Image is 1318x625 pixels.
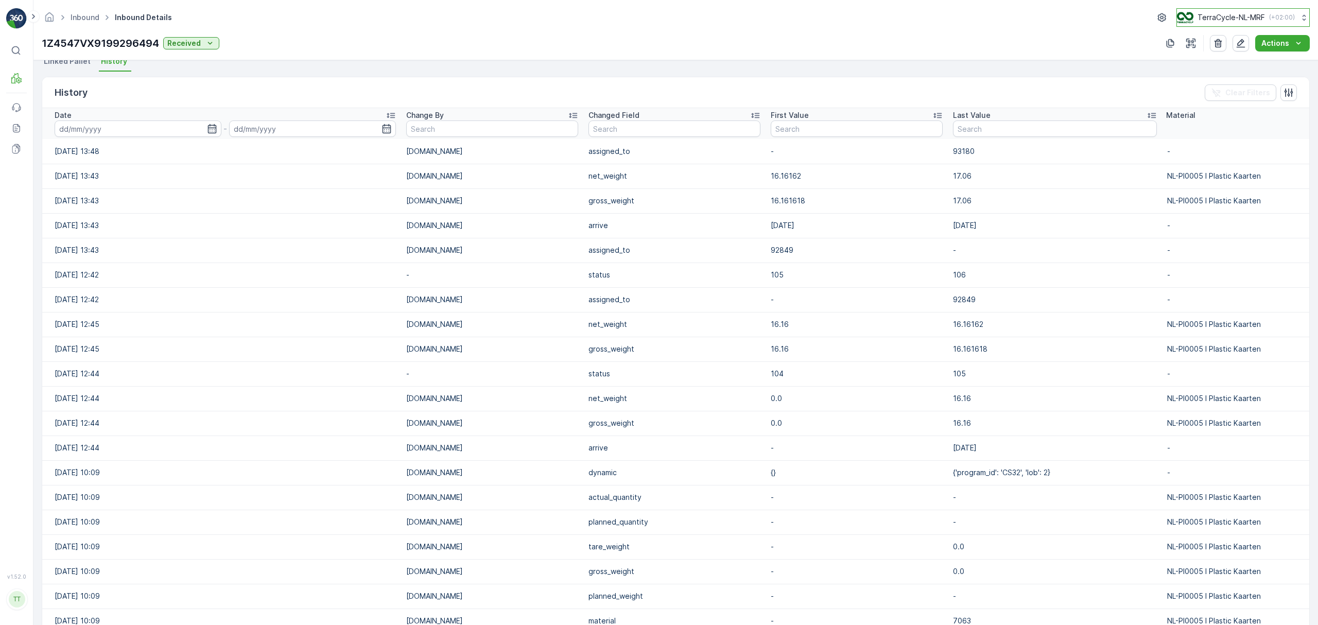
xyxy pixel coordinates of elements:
[401,263,583,287] td: -
[771,319,943,329] p: 16.16
[42,36,159,51] p: 1Z4547VX9199296494
[588,294,760,305] p: assigned_to
[406,393,578,404] p: [DOMAIN_NAME]
[588,517,760,527] p: planned_quantity
[1225,88,1270,98] p: Clear Filters
[406,542,578,552] p: [DOMAIN_NAME]
[588,418,760,428] p: gross_weight
[948,485,1162,510] td: -
[406,517,578,527] p: [DOMAIN_NAME]
[953,294,1157,305] p: 92849
[953,467,1157,478] p: {'program_id': 'CS32', 'lob': 2}
[766,485,948,510] td: -
[42,485,401,510] td: [DATE] 10:09
[1167,591,1297,601] p: NL-PI0005 I Plastic Kaarten
[42,386,401,411] td: [DATE] 12:44
[953,110,991,120] p: Last Value
[42,361,401,386] td: [DATE] 12:44
[588,591,760,601] p: planned_weight
[42,559,401,584] td: [DATE] 10:09
[766,534,948,559] td: -
[42,460,401,485] td: [DATE] 10:09
[1198,12,1265,23] p: TerraCycle-NL-MRF
[1167,492,1297,502] p: NL-PI0005 I Plastic Kaarten
[71,13,99,22] a: Inbound
[42,411,401,436] td: [DATE] 12:44
[953,319,1157,329] p: 16.16162
[1167,146,1297,157] p: -
[42,337,401,361] td: [DATE] 12:45
[953,146,1157,157] p: 93180
[406,294,578,305] p: [DOMAIN_NAME]
[1167,171,1297,181] p: NL-PI0005 I Plastic Kaarten
[1167,393,1297,404] p: NL-PI0005 I Plastic Kaarten
[406,110,444,120] p: Change By
[588,245,760,255] p: assigned_to
[1261,38,1289,48] p: Actions
[948,584,1162,609] td: -
[1166,110,1195,120] p: Material
[953,369,1157,379] p: 105
[588,393,760,404] p: net_weight
[42,164,401,188] td: [DATE] 13:43
[401,361,583,386] td: -
[406,319,578,329] p: [DOMAIN_NAME]
[588,171,760,181] p: net_weight
[588,542,760,552] p: tare_weight
[588,319,760,329] p: net_weight
[766,139,948,164] td: -
[406,146,578,157] p: [DOMAIN_NAME]
[953,171,1157,181] p: 17.06
[953,344,1157,354] p: 16.161618
[771,270,943,280] p: 105
[953,196,1157,206] p: 17.06
[588,443,760,453] p: arrive
[948,238,1162,263] td: -
[406,171,578,181] p: [DOMAIN_NAME]
[1176,8,1310,27] button: TerraCycle-NL-MRF(+02:00)
[42,534,401,559] td: [DATE] 10:09
[406,196,578,206] p: [DOMAIN_NAME]
[42,312,401,337] td: [DATE] 12:45
[163,37,219,49] button: Received
[1269,13,1295,22] p: ( +02:00 )
[771,369,943,379] p: 104
[771,245,943,255] p: 92849
[1167,245,1297,255] p: -
[1167,196,1297,206] p: NL-PI0005 I Plastic Kaarten
[588,492,760,502] p: actual_quantity
[42,238,401,263] td: [DATE] 13:43
[1167,220,1297,231] p: -
[42,287,401,312] td: [DATE] 12:42
[953,270,1157,280] p: 106
[44,15,55,24] a: Homepage
[953,566,1157,577] p: 0.0
[42,139,401,164] td: [DATE] 13:48
[101,56,127,66] span: History
[588,344,760,354] p: gross_weight
[1177,12,1193,23] img: TC_v739CUj.png
[1167,418,1297,428] p: NL-PI0005 I Plastic Kaarten
[1167,369,1297,379] p: -
[406,120,578,137] input: Search
[1167,517,1297,527] p: NL-PI0005 I Plastic Kaarten
[766,510,948,534] td: -
[1167,467,1297,478] p: -
[406,492,578,502] p: [DOMAIN_NAME]
[42,510,401,534] td: [DATE] 10:09
[953,393,1157,404] p: 16.16
[406,591,578,601] p: [DOMAIN_NAME]
[771,393,943,404] p: 0.0
[406,344,578,354] p: [DOMAIN_NAME]
[953,443,1157,453] p: [DATE]
[406,467,578,478] p: [DOMAIN_NAME]
[1167,270,1297,280] p: -
[406,418,578,428] p: [DOMAIN_NAME]
[6,574,27,580] span: v 1.52.0
[766,584,948,609] td: -
[406,220,578,231] p: [DOMAIN_NAME]
[588,369,760,379] p: status
[771,171,943,181] p: 16.16162
[588,110,639,120] p: Changed Field
[1167,566,1297,577] p: NL-PI0005 I Plastic Kaarten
